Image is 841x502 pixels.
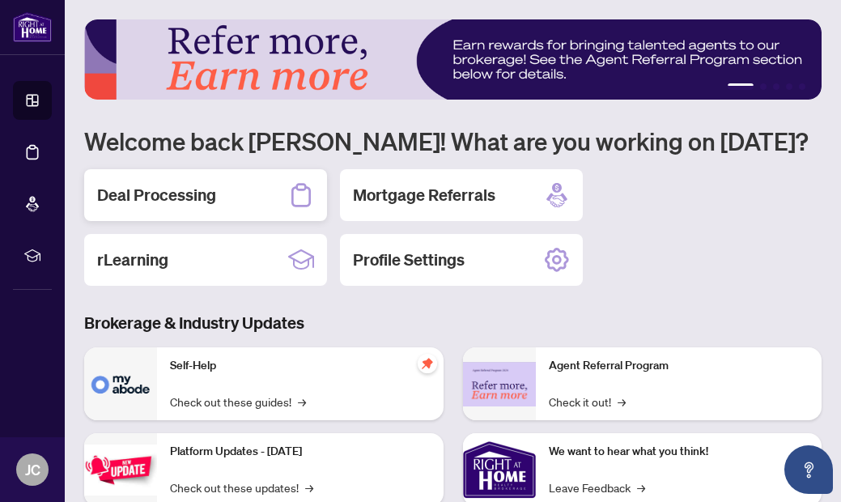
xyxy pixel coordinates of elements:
[353,249,465,271] h2: Profile Settings
[549,357,809,375] p: Agent Referral Program
[463,362,536,406] img: Agent Referral Program
[298,393,306,411] span: →
[353,184,495,206] h2: Mortgage Referrals
[786,83,792,90] button: 4
[637,479,645,496] span: →
[97,249,168,271] h2: rLearning
[728,83,754,90] button: 1
[97,184,216,206] h2: Deal Processing
[84,19,822,100] img: Slide 0
[799,83,805,90] button: 5
[170,393,306,411] a: Check out these guides!→
[549,479,645,496] a: Leave Feedback→
[549,393,626,411] a: Check it out!→
[170,357,431,375] p: Self-Help
[549,443,809,461] p: We want to hear what you think!
[84,125,822,156] h1: Welcome back [PERSON_NAME]! What are you working on [DATE]?
[773,83,779,90] button: 3
[13,12,52,42] img: logo
[760,83,767,90] button: 2
[25,458,40,481] span: JC
[305,479,313,496] span: →
[418,354,437,373] span: pushpin
[84,312,822,334] h3: Brokerage & Industry Updates
[84,445,157,496] img: Platform Updates - July 21, 2025
[618,393,626,411] span: →
[84,347,157,420] img: Self-Help
[170,479,313,496] a: Check out these updates!→
[170,443,431,461] p: Platform Updates - [DATE]
[784,445,833,494] button: Open asap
